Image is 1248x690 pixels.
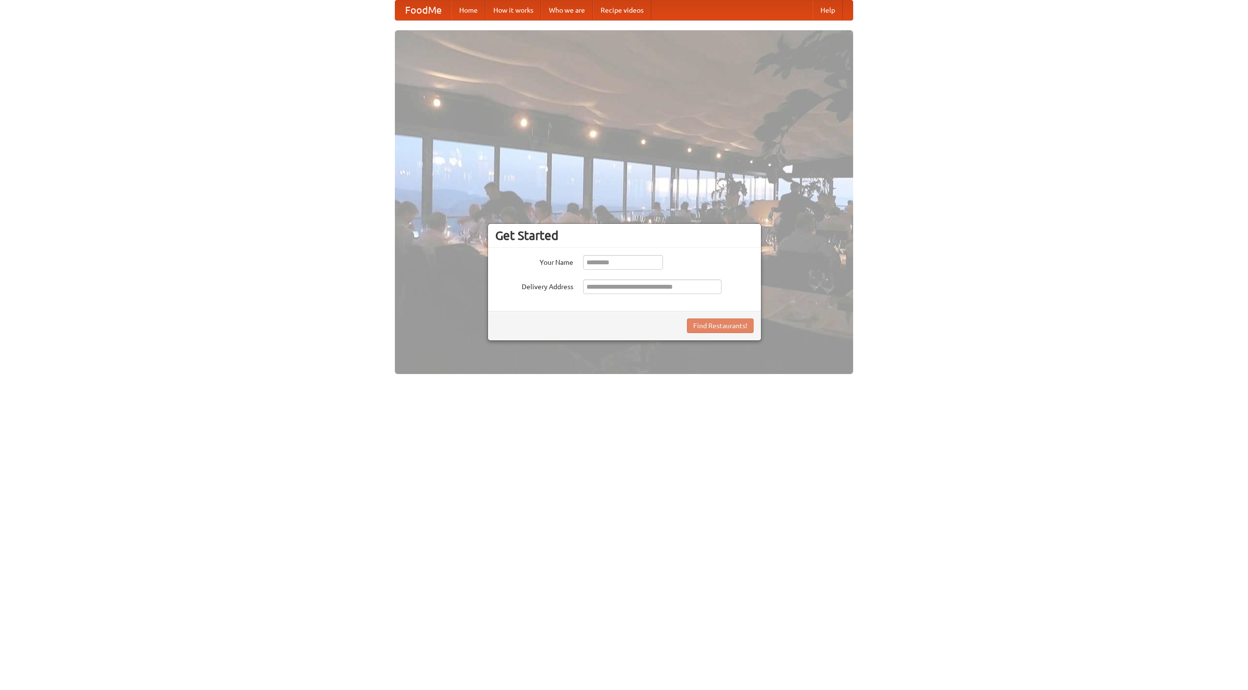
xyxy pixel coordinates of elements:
a: FoodMe [395,0,451,20]
a: How it works [486,0,541,20]
a: Home [451,0,486,20]
button: Find Restaurants! [687,318,754,333]
label: Your Name [495,255,573,267]
h3: Get Started [495,228,754,243]
a: Who we are [541,0,593,20]
a: Help [813,0,843,20]
label: Delivery Address [495,279,573,292]
a: Recipe videos [593,0,651,20]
